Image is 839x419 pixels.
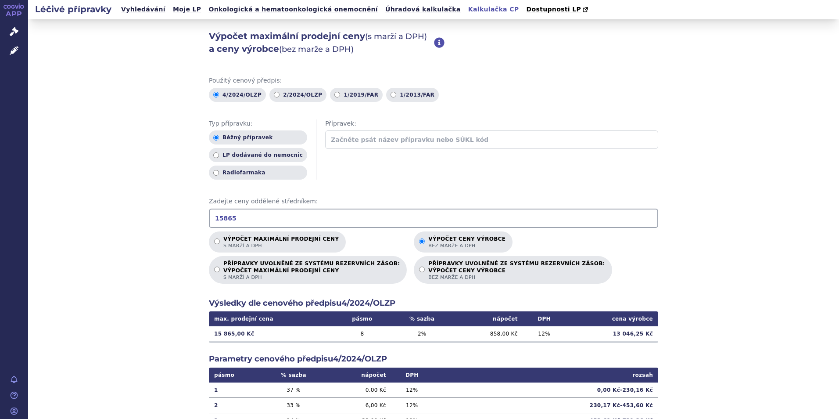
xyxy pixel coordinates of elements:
[223,260,400,281] p: PŘÍPRAVKY UVOLNĚNÉ ZE SYSTÉMU REZERVNÍCH ZÁSOB:
[209,326,334,341] td: 15 865,00 Kč
[383,4,463,15] a: Úhradová kalkulačka
[279,44,354,54] span: (bez marže a DPH)
[526,6,581,13] span: Dostupnosti LP
[209,88,266,102] label: 4/2024/OLZP
[334,92,340,98] input: 1/2019/FAR
[209,298,658,309] h2: Výsledky dle cenového předpisu 4/2024/OLZP
[170,4,204,15] a: Moje LP
[454,311,523,326] th: nápočet
[209,354,658,365] h2: Parametry cenového předpisu 4/2024/OLZP
[269,88,326,102] label: 2/2024/OLZP
[523,326,566,341] td: 12 %
[428,260,605,281] p: PŘÍPRAVKY UVOLNĚNÉ ZE SYSTÉMU REZERVNÍCH ZÁSOB:
[428,267,605,274] strong: VÝPOČET CENY VÝROBCE
[223,267,400,274] strong: VÝPOČET MAXIMÁLNÍ PRODEJNÍ CENY
[428,242,506,249] span: bez marže a DPH
[454,326,523,341] td: 858,00 Kč
[209,130,307,144] label: Běžný přípravek
[419,267,425,272] input: PŘÍPRAVKY UVOLNĚNÉ ZE SYSTÉMU REZERVNÍCH ZÁSOB:VÝPOČET CENY VÝROBCEbez marže a DPH
[209,119,307,128] span: Typ přípravku:
[325,119,658,128] span: Přípravek:
[390,326,454,341] td: 2 %
[213,92,219,98] input: 4/2024/OLZP
[325,397,391,413] td: 6,00 Kč
[565,311,658,326] th: cena výrobce
[209,76,658,85] span: Použitý cenový předpis:
[391,368,433,383] th: DPH
[214,238,220,244] input: Výpočet maximální prodejní cenys marží a DPH
[391,92,396,98] input: 1/2013/FAR
[262,397,325,413] td: 33 %
[213,170,219,176] input: Radiofarmaka
[565,326,658,341] td: 13 046,25 Kč
[209,368,262,383] th: pásmo
[223,236,339,249] p: Výpočet maximální prodejní ceny
[262,368,325,383] th: % sazba
[365,32,427,41] span: (s marží a DPH)
[214,267,220,272] input: PŘÍPRAVKY UVOLNĚNÉ ZE SYSTÉMU REZERVNÍCH ZÁSOB:VÝPOČET MAXIMÁLNÍ PRODEJNÍ CENYs marží a DPH
[325,368,391,383] th: nápočet
[223,242,339,249] span: s marží a DPH
[330,88,383,102] label: 1/2019/FAR
[433,383,658,398] td: 0,00 Kč - 230,16 Kč
[466,4,522,15] a: Kalkulačka CP
[209,197,658,206] span: Zadejte ceny oddělené středníkem:
[390,311,454,326] th: % sazba
[209,166,307,180] label: Radiofarmaka
[391,383,433,398] td: 12 %
[206,4,380,15] a: Onkologická a hematoonkologická onemocnění
[213,135,219,141] input: Běžný přípravek
[28,3,118,15] h2: Léčivé přípravky
[433,368,658,383] th: rozsah
[419,238,425,244] input: Výpočet ceny výrobcebez marže a DPH
[428,274,605,281] span: bez marže a DPH
[274,92,280,98] input: 2/2024/OLZP
[209,148,307,162] label: LP dodávané do nemocnic
[386,88,439,102] label: 1/2013/FAR
[325,130,658,149] input: Začněte psát název přípravku nebo SÚKL kód
[209,209,658,228] input: Zadejte ceny oddělené středníkem
[428,236,506,249] p: Výpočet ceny výrobce
[209,30,434,55] h2: Výpočet maximální prodejní ceny a ceny výrobce
[118,4,168,15] a: Vyhledávání
[334,326,390,341] td: 8
[433,397,658,413] td: 230,17 Kč - 453,60 Kč
[334,311,390,326] th: pásmo
[223,274,400,281] span: s marží a DPH
[523,4,592,16] a: Dostupnosti LP
[262,383,325,398] td: 37 %
[523,311,566,326] th: DPH
[391,397,433,413] td: 12 %
[325,383,391,398] td: 0,00 Kč
[209,311,334,326] th: max. prodejní cena
[209,397,262,413] td: 2
[209,383,262,398] td: 1
[213,152,219,158] input: LP dodávané do nemocnic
